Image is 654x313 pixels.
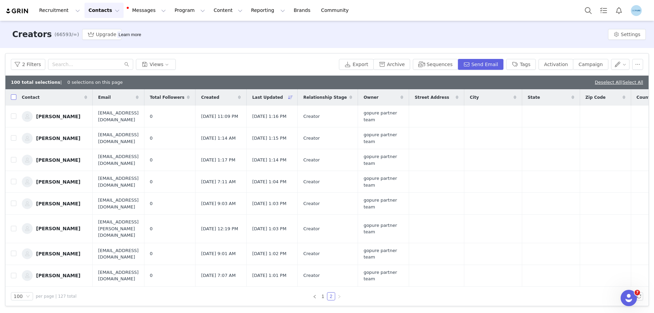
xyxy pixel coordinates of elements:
span: 0 [150,113,153,120]
span: 0 [150,225,153,232]
span: [DATE] 9:01 AM [201,250,236,257]
span: [EMAIL_ADDRESS][DOMAIN_NAME] [98,197,139,210]
span: gopure partner team [363,269,403,282]
span: Creator [303,225,320,232]
a: [PERSON_NAME] [22,223,87,234]
span: Total Followers [150,94,185,100]
i: icon: search [124,62,129,67]
button: Recruitment [35,3,84,18]
span: | [621,80,643,85]
span: [DATE] 1:14 AM [201,135,236,142]
li: Previous Page [311,292,319,300]
button: Upgrade [82,29,122,40]
span: City [470,94,479,100]
img: 1f6c0304-7a48-4ac8-b9e6-f8db91b68ed2--s.jpg [22,133,33,144]
span: [DATE] 1:03 PM [252,200,286,207]
span: 0 [150,200,153,207]
span: [DATE] 1:16 PM [252,113,286,120]
i: icon: left [313,295,317,299]
span: gopure partner team [363,110,403,123]
img: grin logo [5,8,29,14]
span: Creator [303,113,320,120]
button: Messages [124,3,170,18]
img: 4b2bba89-17e5-4590-8d98-77405a4a6be7--s.jpg [22,111,33,122]
a: Select All [623,80,643,85]
span: [EMAIL_ADDRESS][DOMAIN_NAME] [98,153,139,167]
span: [DATE] 11:09 PM [201,113,238,120]
a: [PERSON_NAME] [22,176,87,187]
span: Last Updated [252,94,283,100]
span: [EMAIL_ADDRESS][DOMAIN_NAME] [98,269,139,282]
span: [DATE] 1:04 PM [252,178,286,185]
button: Tags [506,59,536,70]
span: gopure partner team [363,131,403,145]
span: [DATE] 1:01 PM [252,272,286,279]
a: Tasks [596,3,611,18]
span: [EMAIL_ADDRESS][DOMAIN_NAME] [98,175,139,188]
a: Deselect All [595,80,621,85]
span: [DATE] 12:19 PM [201,225,238,232]
i: icon: down [26,294,30,299]
span: gopure partner team [363,175,403,188]
iframe: Intercom live chat [621,290,637,306]
a: [PERSON_NAME] [22,198,87,209]
li: 1 [319,292,327,300]
span: [DATE] 1:14 PM [252,157,286,163]
span: (66593/∞) [54,31,79,38]
span: Owner [363,94,378,100]
b: 100 total selections [11,80,60,85]
span: gopure partner team [363,153,403,167]
span: Creator [303,200,320,207]
span: [DATE] 1:17 PM [201,157,235,163]
span: Created [201,94,219,100]
span: [DATE] 1:02 PM [252,250,286,257]
a: 2 [327,293,335,300]
img: 6480d7a5-50c8-4045-ac5d-22a5aead743a.png [631,5,642,16]
button: Archive [373,59,410,70]
button: Sequences [413,59,458,70]
span: Zip Code [586,94,606,100]
h3: Creators [12,28,52,41]
span: Creator [303,250,320,257]
a: [PERSON_NAME] [22,133,87,144]
div: [PERSON_NAME] [36,226,80,231]
span: [DATE] 1:03 PM [252,225,286,232]
span: gopure partner team [363,197,403,210]
button: Program [170,3,209,18]
span: 0 [150,157,153,163]
button: Views [136,59,176,70]
span: Contact [22,94,40,100]
div: 100 [14,293,23,300]
span: Creator [303,135,320,142]
span: [DATE] 1:15 PM [252,135,286,142]
div: [PERSON_NAME] [36,251,80,256]
span: [EMAIL_ADDRESS][DOMAIN_NAME] [98,247,139,261]
button: Reporting [247,3,289,18]
a: Brands [290,3,316,18]
div: [PERSON_NAME] [36,179,80,185]
span: Street Address [415,94,449,100]
a: 1 [319,293,327,300]
li: 2 [327,292,335,300]
div: [PERSON_NAME] [36,136,80,141]
button: Contacts [84,3,124,18]
button: Profile [627,5,649,16]
i: icon: right [337,295,341,299]
span: State [528,94,540,100]
span: [EMAIL_ADDRESS][DOMAIN_NAME] [98,131,139,145]
span: [EMAIL_ADDRESS][PERSON_NAME][DOMAIN_NAME] [98,219,139,239]
img: 4fb5cd68-c53a-44e0-b00b-cde93bc845fe--s.jpg [22,198,33,209]
img: f342d25b-c137-4007-a3ca-00109526b250--s.jpg [22,155,33,166]
button: Campaign [573,59,608,70]
img: c5fcf908-e506-4965-8285-21fd36143d7e--s.jpg [22,270,33,281]
span: gopure partner team [363,247,403,261]
div: | 0 selections on this page [11,79,123,86]
span: Creator [303,178,320,185]
span: 0 [150,178,153,185]
input: Search... [48,59,133,70]
button: Notifications [611,3,626,18]
span: Creator [303,272,320,279]
button: 2 Filters [11,59,45,70]
a: [PERSON_NAME] [22,248,87,259]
